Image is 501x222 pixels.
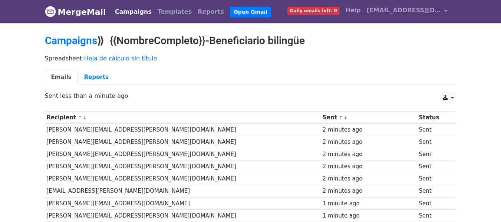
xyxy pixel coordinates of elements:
[323,138,415,146] div: 2 minutes ago
[343,3,364,18] a: Help
[45,173,321,185] td: [PERSON_NAME][EMAIL_ADDRESS][PERSON_NAME][DOMAIN_NAME]
[417,160,451,173] td: Sent
[323,212,415,220] div: 1 minute ago
[84,55,157,62] a: Hoja de cálculo sin título
[45,209,321,222] td: [PERSON_NAME][EMAIL_ADDRESS][PERSON_NAME][DOMAIN_NAME]
[45,92,456,100] p: Sent less than a minute ago
[417,148,451,160] td: Sent
[364,3,451,20] a: [EMAIL_ADDRESS][DOMAIN_NAME]
[323,150,415,159] div: 2 minutes ago
[417,209,451,222] td: Sent
[83,115,87,120] a: ↓
[323,199,415,208] div: 1 minute ago
[45,160,321,173] td: [PERSON_NAME][EMAIL_ADDRESS][PERSON_NAME][DOMAIN_NAME]
[45,34,97,47] a: Campaigns
[45,124,321,136] td: [PERSON_NAME][EMAIL_ADDRESS][PERSON_NAME][DOMAIN_NAME]
[45,4,106,20] a: MergeMail
[417,136,451,148] td: Sent
[367,6,441,15] span: [EMAIL_ADDRESS][DOMAIN_NAME]
[45,6,56,17] img: MergeMail logo
[45,34,456,47] h2: ⟫ {{NombreCompleto}}-Beneficiario bilingüe
[45,185,321,197] td: [EMAIL_ADDRESS][PERSON_NAME][DOMAIN_NAME]
[45,197,321,209] td: [PERSON_NAME][EMAIL_ADDRESS][DOMAIN_NAME]
[78,115,82,120] a: ↑
[112,4,155,19] a: Campaigns
[45,54,456,62] p: Spreadsheet:
[417,197,451,209] td: Sent
[78,70,115,85] a: Reports
[323,126,415,134] div: 2 minutes ago
[230,7,271,17] a: Open Gmail
[339,115,343,120] a: ↑
[417,112,451,124] th: Status
[323,162,415,171] div: 2 minutes ago
[284,3,343,18] a: Daily emails left: 0
[344,115,348,120] a: ↓
[323,187,415,195] div: 2 minutes ago
[323,175,415,183] div: 2 minutes ago
[417,124,451,136] td: Sent
[287,7,340,15] span: Daily emails left: 0
[45,136,321,148] td: [PERSON_NAME][EMAIL_ADDRESS][PERSON_NAME][DOMAIN_NAME]
[321,112,417,124] th: Sent
[417,185,451,197] td: Sent
[45,148,321,160] td: [PERSON_NAME][EMAIL_ADDRESS][PERSON_NAME][DOMAIN_NAME]
[417,173,451,185] td: Sent
[45,112,321,124] th: Recipient
[195,4,227,19] a: Reports
[45,70,78,85] a: Emails
[155,4,195,19] a: Templates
